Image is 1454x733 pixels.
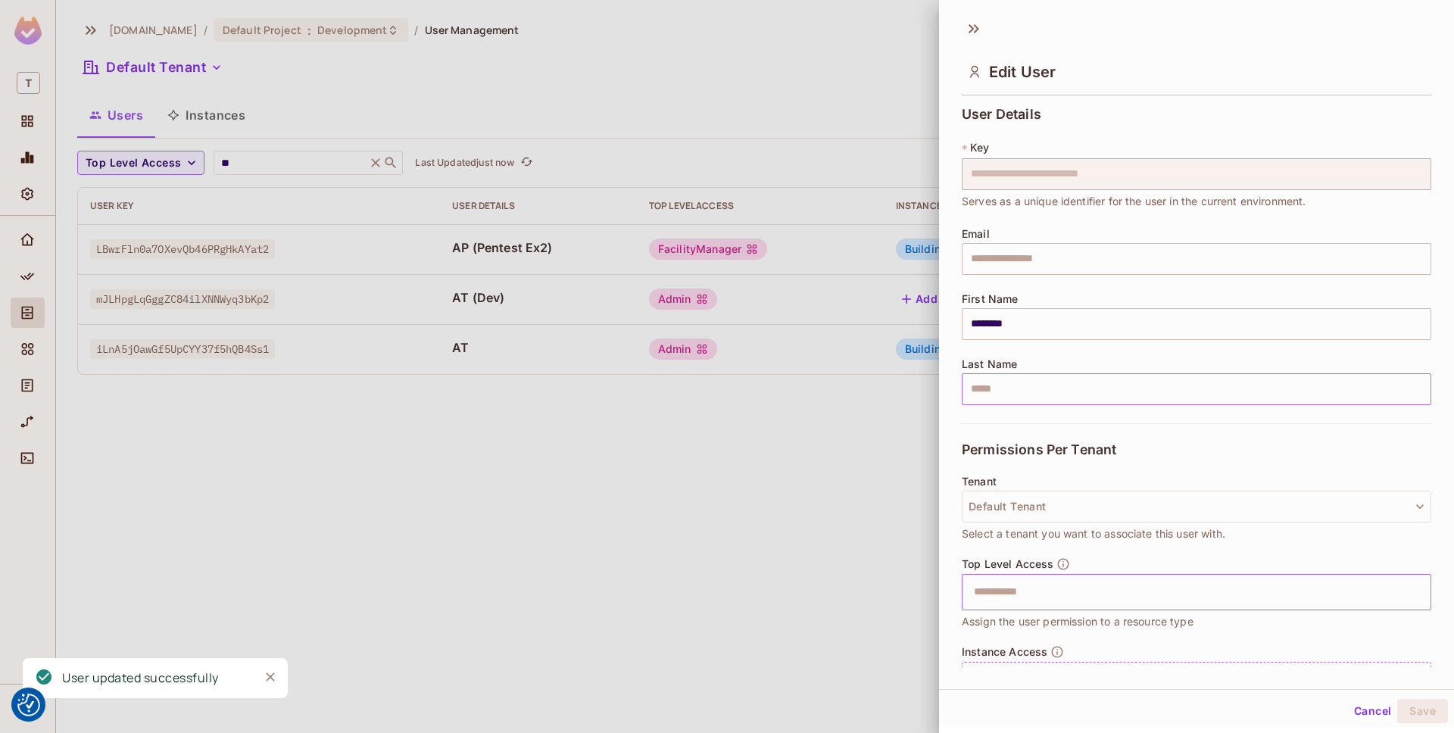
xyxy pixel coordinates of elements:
span: Email [962,228,990,240]
button: Cancel [1348,699,1397,723]
span: Serves as a unique identifier for the user in the current environment. [962,193,1306,210]
span: Last Name [962,358,1017,370]
span: Edit User [989,63,1056,81]
button: Close [259,666,282,688]
span: Permissions Per Tenant [962,442,1116,457]
span: Tenant [962,476,997,488]
span: First Name [962,293,1019,305]
span: Key [970,142,989,154]
div: User updated successfully [62,669,219,688]
button: Consent Preferences [17,694,40,716]
span: Instance Access [962,646,1047,658]
img: Revisit consent button [17,694,40,716]
button: Open [1423,590,1426,593]
span: Assign the user permission to a resource type [962,613,1193,630]
div: Add Instance Access [962,662,1431,694]
button: Save [1397,699,1448,723]
span: Select a tenant you want to associate this user with. [962,526,1225,542]
span: Top Level Access [962,558,1053,570]
span: User Details [962,107,1041,122]
button: Default Tenant [962,491,1431,522]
